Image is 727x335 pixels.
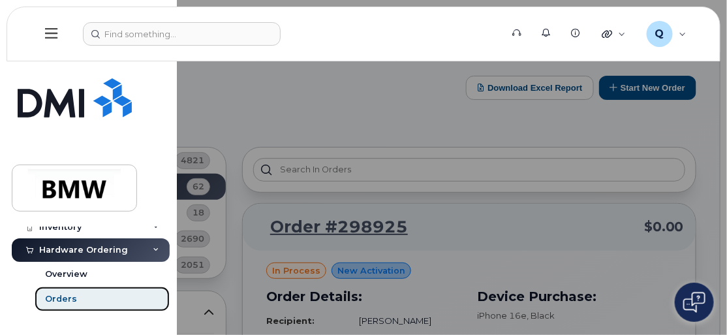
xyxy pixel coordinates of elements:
div: Overview [45,268,87,280]
img: Open chat [683,292,705,313]
a: Orders [35,287,170,311]
img: Simplex My-Serve [18,78,132,118]
a: Overview [35,262,170,287]
div: Hardware Ordering [39,245,128,255]
img: BMW Manufacturing Co LLC [24,169,125,207]
a: BMW Manufacturing Co LLC [12,165,137,212]
div: Orders [45,293,77,305]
